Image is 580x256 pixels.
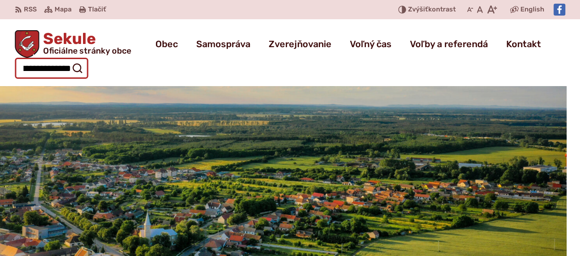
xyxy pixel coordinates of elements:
[15,30,131,58] a: Logo Sekule, prejsť na domovskú stránku.
[196,31,250,57] a: Samospráva
[55,4,72,15] span: Mapa
[350,31,392,57] a: Voľný čas
[408,5,428,13] span: Zvýšiť
[520,4,544,15] span: English
[506,31,541,57] a: Kontakt
[39,31,131,55] h1: Sekule
[88,6,106,14] span: Tlačiť
[24,4,37,15] span: RSS
[15,30,39,58] img: Prejsť na domovskú stránku
[269,31,331,57] a: Zverejňovanie
[553,4,565,16] img: Prejsť na Facebook stránku
[155,31,178,57] a: Obec
[410,31,488,57] a: Voľby a referendá
[519,4,546,15] a: English
[408,6,456,14] span: kontrast
[43,47,131,55] span: Oficiálne stránky obce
